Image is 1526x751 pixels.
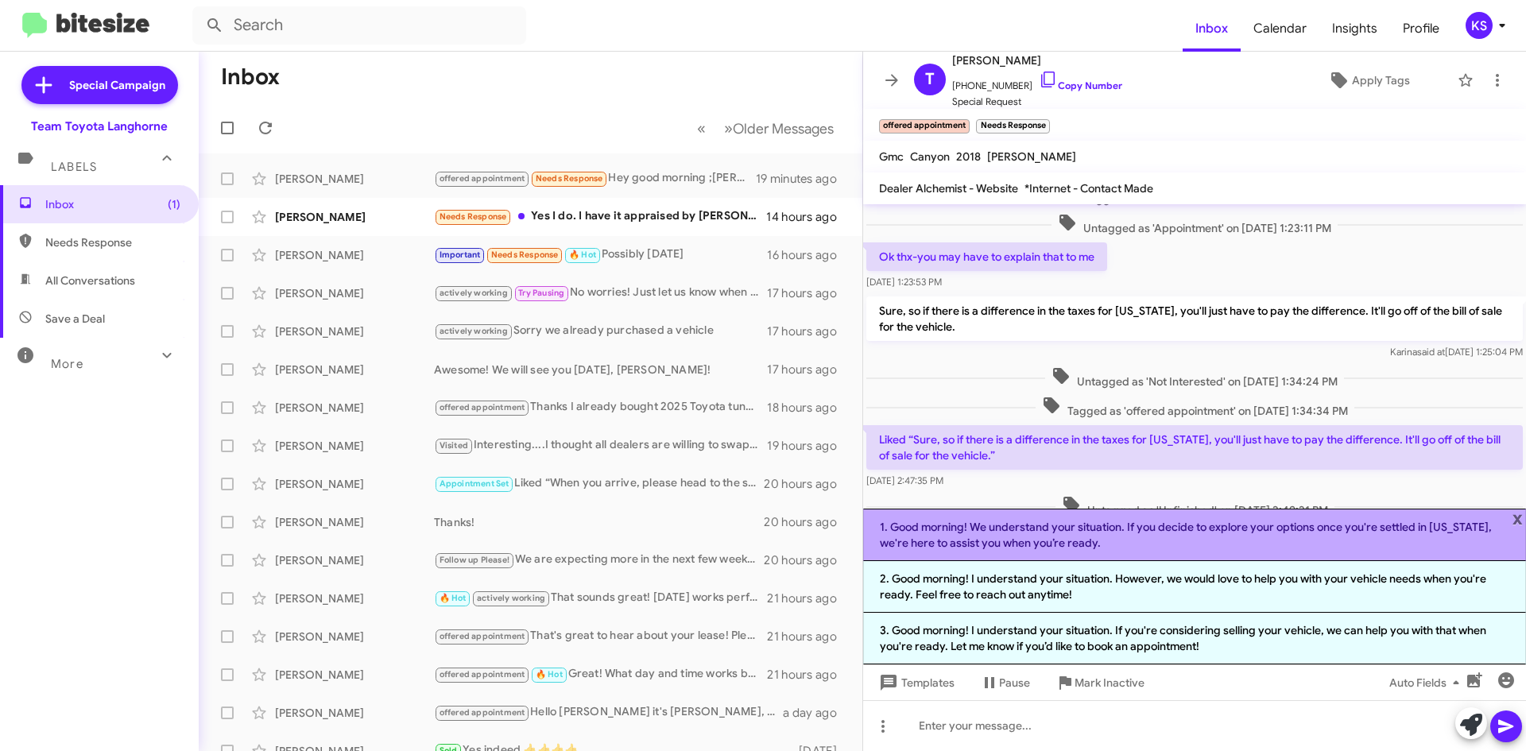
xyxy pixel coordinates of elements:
[766,209,850,225] div: 14 hours ago
[221,64,280,90] h1: Inbox
[866,242,1107,271] p: Ok thx-you may have to explain that to me
[767,667,850,683] div: 21 hours ago
[440,593,467,603] span: 🔥 Hot
[275,514,434,530] div: [PERSON_NAME]
[863,668,967,697] button: Templates
[45,234,180,250] span: Needs Response
[767,438,850,454] div: 19 hours ago
[764,552,850,568] div: 20 hours ago
[434,207,766,226] div: Yes I do. I have it appraised by [PERSON_NAME] and they said they would give me $20000. I would l...
[434,514,764,530] div: Thanks!
[275,590,434,606] div: [PERSON_NAME]
[1039,79,1122,91] a: Copy Number
[275,438,434,454] div: [PERSON_NAME]
[434,589,767,607] div: That sounds great! [DATE] works perfectly, the dealership is open until 8pm.
[987,149,1076,164] span: [PERSON_NAME]
[1183,6,1241,52] a: Inbox
[733,120,834,137] span: Older Messages
[434,169,756,188] div: Hey good morning ;[PERSON_NAME] I think I'm gonna cancel [DATE] with me moving to [US_STATE]. It'...
[518,288,564,298] span: Try Pausing
[910,149,950,164] span: Canyon
[275,629,434,645] div: [PERSON_NAME]
[925,67,935,92] span: T
[767,629,850,645] div: 21 hours ago
[863,561,1526,613] li: 2. Good morning! I understand your situation. However, we would love to help you with your vehicl...
[569,250,596,260] span: 🔥 Hot
[275,705,434,721] div: [PERSON_NAME]
[783,705,850,721] div: a day ago
[275,362,434,377] div: [PERSON_NAME]
[866,425,1523,470] p: Liked “Sure, so if there is a difference in the taxes for [US_STATE], you'll just have to pay the...
[1319,6,1390,52] a: Insights
[866,296,1523,341] p: Sure, so if there is a difference in the taxes for [US_STATE], you'll just have to pay the differ...
[999,668,1030,697] span: Pause
[879,119,970,134] small: offered appointment
[1390,6,1452,52] a: Profile
[1466,12,1493,39] div: KS
[1452,12,1509,39] button: KS
[440,173,525,184] span: offered appointment
[275,247,434,263] div: [PERSON_NAME]
[767,590,850,606] div: 21 hours ago
[1417,346,1445,358] span: said at
[440,211,507,222] span: Needs Response
[440,478,509,489] span: Appointment Set
[440,288,508,298] span: actively working
[434,322,767,340] div: Sorry we already purchased a vehicle
[1241,6,1319,52] a: Calendar
[440,402,525,412] span: offered appointment
[715,112,843,145] button: Next
[1024,181,1153,195] span: *Internet - Contact Made
[1036,396,1354,419] span: Tagged as 'offered appointment' on [DATE] 1:34:34 PM
[51,357,83,371] span: More
[440,707,525,718] span: offered appointment
[687,112,715,145] button: Previous
[866,276,942,288] span: [DATE] 1:23:53 PM
[275,171,434,187] div: [PERSON_NAME]
[434,551,764,569] div: We are expecting more in the next few weeks and the 2026 Rav4 models are expected near the new year.
[477,593,545,603] span: actively working
[697,118,706,138] span: «
[192,6,526,45] input: Search
[275,552,434,568] div: [PERSON_NAME]
[21,66,178,104] a: Special Campaign
[434,665,767,683] div: Great! What day and time works best for you to visit the dealership?
[767,323,850,339] div: 17 hours ago
[764,476,850,492] div: 20 hours ago
[866,474,943,486] span: [DATE] 2:47:35 PM
[767,285,850,301] div: 17 hours ago
[491,250,559,260] span: Needs Response
[1390,346,1523,358] span: Karina [DATE] 1:25:04 PM
[876,668,955,697] span: Templates
[952,94,1122,110] span: Special Request
[440,555,509,565] span: Follow up Please!
[434,398,767,416] div: Thanks I already bought 2025 Toyota tundra SR5
[967,668,1043,697] button: Pause
[45,311,105,327] span: Save a Deal
[1045,366,1344,389] span: Untagged as 'Not Interested' on [DATE] 1:34:24 PM
[440,326,508,336] span: actively working
[275,476,434,492] div: [PERSON_NAME]
[1389,668,1466,697] span: Auto Fields
[440,250,481,260] span: Important
[434,474,764,493] div: Liked “When you arrive, please head to the sales building…”
[434,436,767,455] div: Interesting....I thought all dealers are willing to swap inventory to sell a car. I wanted to tak...
[536,669,563,679] span: 🔥 Hot
[51,160,97,174] span: Labels
[1287,66,1450,95] button: Apply Tags
[1075,668,1144,697] span: Mark Inactive
[440,669,525,679] span: offered appointment
[275,285,434,301] div: [PERSON_NAME]
[275,209,434,225] div: [PERSON_NAME]
[956,149,981,164] span: 2018
[952,51,1122,70] span: [PERSON_NAME]
[275,323,434,339] div: [PERSON_NAME]
[434,246,767,264] div: Possibly [DATE]
[1512,509,1523,528] span: x
[724,118,733,138] span: »
[688,112,843,145] nav: Page navigation example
